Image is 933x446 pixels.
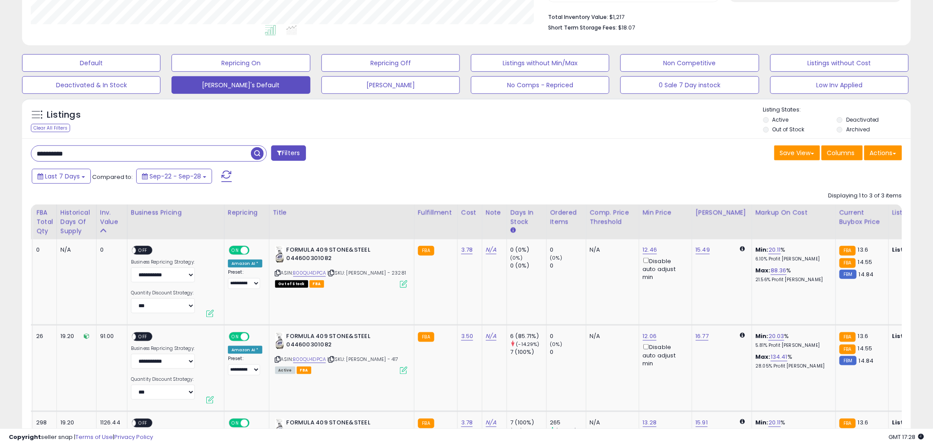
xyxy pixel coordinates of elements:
[511,227,516,234] small: Days In Stock.
[643,245,657,254] a: 12.46
[840,270,857,279] small: FBM
[643,342,685,368] div: Disable auto adjust min
[840,246,856,256] small: FBA
[271,145,306,161] button: Filters
[293,269,326,277] a: B00QU4DPCA
[275,419,284,436] img: 41d6pFqhyHL._SL40_.jpg
[643,418,657,427] a: 13.28
[773,126,805,133] label: Out of Stock
[769,332,784,341] a: 20.03
[756,353,771,361] b: Max:
[756,353,829,369] div: %
[756,332,829,349] div: %
[516,341,540,348] small: (-14.29%)
[131,346,195,352] label: Business Repricing Strategy:
[228,260,262,268] div: Amazon AI *
[327,269,406,276] span: | SKU: [PERSON_NAME] - 23281
[418,208,454,217] div: Fulfillment
[92,173,133,181] span: Compared to:
[756,256,829,262] p: 6.10% Profit [PERSON_NAME]
[643,332,657,341] a: 12.06
[293,356,326,363] a: B00QU4DPCA
[131,376,195,383] label: Quantity Discount Strategy:
[461,245,473,254] a: 3.78
[22,54,160,72] button: Default
[696,418,708,427] a: 15.91
[9,433,41,441] strong: Copyright
[620,54,759,72] button: Non Competitive
[769,245,781,254] a: 20.11
[131,208,220,217] div: Business Pricing
[287,332,394,351] b: FORMULA 409 STONE&STEEL 044600301082
[275,367,295,374] span: All listings currently available for purchase on Amazon
[763,106,911,114] p: Listing States:
[297,367,312,374] span: FBA
[756,419,829,435] div: %
[230,247,241,254] span: ON
[511,262,546,270] div: 0 (0%)
[840,208,885,227] div: Current Buybox Price
[756,245,769,254] b: Min:
[228,346,262,354] div: Amazon AI *
[840,419,856,428] small: FBA
[846,126,870,133] label: Archived
[136,169,212,184] button: Sep-22 - Sep-28
[60,246,90,254] div: N/A
[864,145,902,160] button: Actions
[550,332,586,340] div: 0
[892,332,933,340] b: Listed Price:
[590,419,632,427] div: N/A
[618,23,635,32] span: $18.07
[840,258,856,268] small: FBA
[756,267,829,283] div: %
[136,333,150,341] span: OFF
[769,418,781,427] a: 20.11
[136,420,150,427] span: OFF
[770,54,909,72] button: Listings without Cost
[858,418,869,427] span: 13.6
[275,246,407,287] div: ASIN:
[620,76,759,94] button: 0 Sale 7 Day instock
[511,246,546,254] div: 0 (0%)
[136,247,150,254] span: OFF
[829,192,902,200] div: Displaying 1 to 3 of 3 items
[858,332,869,340] span: 13.6
[821,145,863,160] button: Columns
[31,124,70,132] div: Clear All Filters
[858,258,873,266] span: 14.55
[840,332,856,342] small: FBA
[756,418,769,427] b: Min:
[548,13,608,21] b: Total Inventory Value:
[230,420,241,427] span: ON
[511,419,546,427] div: 7 (100%)
[859,357,874,365] span: 14.84
[36,246,50,254] div: 0
[22,76,160,94] button: Deactivated & In Stock
[548,11,896,22] li: $1,217
[696,245,710,254] a: 15.49
[36,332,50,340] div: 26
[131,290,195,296] label: Quantity Discount Strategy:
[228,356,262,375] div: Preset:
[774,145,820,160] button: Save View
[248,247,262,254] span: OFF
[275,280,308,288] span: All listings that are currently out of stock and unavailable for purchase on Amazon
[846,116,879,123] label: Deactivated
[60,208,93,236] div: Historical Days Of Supply
[287,419,394,437] b: FORMULA 409 STONE&STEEL 044600301082
[100,208,123,227] div: Inv. value
[696,208,748,217] div: [PERSON_NAME]
[471,54,609,72] button: Listings without Min/Max
[840,345,856,354] small: FBA
[590,208,635,227] div: Comp. Price Threshold
[889,433,924,441] span: 2025-10-7 17:28 GMT
[230,333,241,341] span: ON
[756,277,829,283] p: 21.56% Profit [PERSON_NAME]
[275,332,407,373] div: ASIN:
[228,208,265,217] div: Repricing
[36,208,53,236] div: FBA Total Qty
[486,208,503,217] div: Note
[550,246,586,254] div: 0
[321,54,460,72] button: Repricing Off
[114,433,153,441] a: Privacy Policy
